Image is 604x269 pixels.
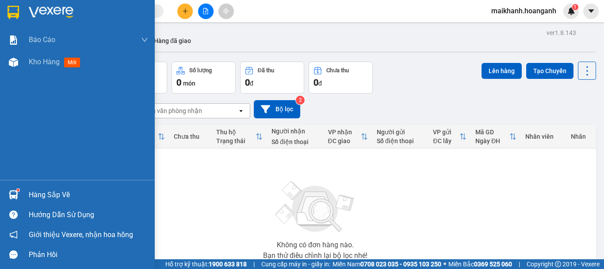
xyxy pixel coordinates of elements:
[29,34,55,45] span: Báo cáo
[547,28,576,38] div: ver 1.8.143
[216,129,256,136] div: Thu hộ
[318,80,322,87] span: đ
[471,125,521,148] th: Toggle SortBy
[296,96,305,105] sup: 2
[203,8,209,14] span: file-add
[433,137,459,144] div: ĐC lấy
[572,4,578,10] sup: 1
[428,125,471,148] th: Toggle SortBy
[263,252,367,259] div: Bạn thử điều chỉnh lại bộ lọc nhé!
[245,77,250,88] span: 0
[519,259,520,269] span: |
[147,30,198,51] button: Hàng đã giao
[448,259,512,269] span: Miền Bắc
[218,4,234,19] button: aim
[29,229,133,240] span: Giới thiệu Vexere, nhận hoa hồng
[209,261,247,268] strong: 1900 633 818
[177,4,193,19] button: plus
[258,67,274,74] div: Đã thu
[141,36,148,43] span: down
[17,189,19,191] sup: 1
[271,138,319,145] div: Số điện thoại
[328,129,361,136] div: VP nhận
[29,188,148,202] div: Hàng sắp về
[482,63,522,79] button: Lên hàng
[277,242,354,249] div: Không có đơn hàng nào.
[526,63,573,79] button: Tạo Chuyến
[333,259,441,269] span: Miền Nam
[198,4,214,19] button: file-add
[475,129,509,136] div: Mã GD
[9,211,18,219] span: question-circle
[377,137,424,144] div: Số điện thoại
[64,58,80,67] span: mới
[324,125,373,148] th: Toggle SortBy
[474,261,512,268] strong: 0369 525 060
[8,6,19,19] img: logo-vxr
[377,129,424,136] div: Người gửi
[271,128,319,135] div: Người nhận
[172,62,236,94] button: Số lượng0món
[587,7,595,15] span: caret-down
[9,250,18,259] span: message
[183,80,195,87] span: món
[360,261,441,268] strong: 0708 023 035 - 0935 103 250
[328,137,361,144] div: ĐC giao
[571,133,591,140] div: Nhãn
[525,133,562,140] div: Nhân viên
[443,262,446,266] span: ⚪️
[223,8,229,14] span: aim
[9,58,18,67] img: warehouse-icon
[182,8,188,14] span: plus
[29,58,60,66] span: Kho hàng
[313,77,318,88] span: 0
[254,100,300,118] button: Bộ lọc
[573,4,577,10] span: 1
[253,259,255,269] span: |
[583,4,599,19] button: caret-down
[165,259,247,269] span: Hỗ trợ kỹ thuật:
[555,261,561,267] span: copyright
[141,106,202,115] div: Chọn văn phòng nhận
[475,137,509,144] div: Ngày ĐH
[326,67,349,74] div: Chưa thu
[309,62,373,94] button: Chưa thu0đ
[567,7,575,15] img: icon-new-feature
[9,35,18,45] img: solution-icon
[9,230,18,239] span: notification
[176,77,181,88] span: 0
[261,259,330,269] span: Cung cấp máy in - giấy in:
[237,107,245,114] svg: open
[29,208,148,222] div: Hướng dẫn sử dụng
[216,137,256,144] div: Trạng thái
[212,125,267,148] th: Toggle SortBy
[189,67,212,74] div: Số lượng
[9,190,18,199] img: warehouse-icon
[433,129,459,136] div: VP gửi
[484,5,563,16] span: maikhanh.hoanganh
[174,133,207,140] div: Chưa thu
[29,248,148,261] div: Phản hồi
[250,80,253,87] span: đ
[240,62,304,94] button: Đã thu0đ
[271,176,359,238] img: svg+xml;base64,PHN2ZyBjbGFzcz0ibGlzdC1wbHVnX19zdmciIHhtbG5zPSJodHRwOi8vd3d3LnczLm9yZy8yMDAwL3N2Zy...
